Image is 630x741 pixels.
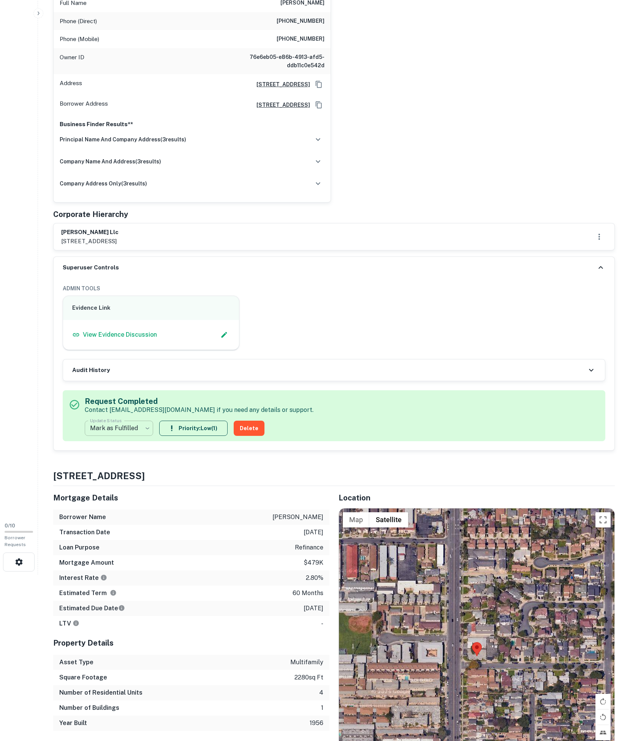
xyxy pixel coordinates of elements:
button: Toggle fullscreen view [595,512,611,527]
h6: Superuser Controls [63,263,119,272]
h6: company address only ( 3 results) [60,179,147,188]
p: [STREET_ADDRESS] [61,237,119,246]
svg: Estimate is based on a standard schedule for this type of loan. [118,605,125,611]
h6: Audit History [72,366,110,375]
button: Show satellite imagery [369,512,408,527]
p: $479k [304,558,323,567]
h4: [STREET_ADDRESS] [53,469,615,483]
h6: Evidence Link [72,304,230,312]
h6: Interest Rate [59,573,107,583]
h6: Estimated Term [59,589,117,598]
h6: [PHONE_NUMBER] [277,35,324,44]
p: Address [60,79,82,90]
p: 4 [319,688,323,697]
h5: Mortgage Details [53,492,329,503]
a: [STREET_ADDRESS] [250,101,310,109]
h6: Asset Type [59,658,93,667]
h6: Square Footage [59,673,107,682]
h6: Borrower Name [59,513,106,522]
p: [PERSON_NAME] [272,513,323,522]
p: refinance [295,543,323,552]
h6: principal name and company address ( 3 results) [60,135,186,144]
svg: Term is based on a standard schedule for this type of loan. [110,589,117,596]
button: Edit Slack Link [218,329,230,340]
p: 2.80% [306,573,323,583]
p: 1956 [310,719,323,728]
button: Delete [234,421,264,436]
h5: Property Details [53,637,329,649]
a: [STREET_ADDRESS] [250,80,310,89]
h6: Mortgage Amount [59,558,114,567]
h6: Estimated Due Date [59,604,125,613]
h6: Number of Buildings [59,703,119,712]
p: Owner ID [60,53,84,70]
h6: Number of Residential Units [59,688,142,697]
p: 1 [321,703,323,712]
p: View Evidence Discussion [83,330,157,339]
span: Borrower Requests [5,535,26,547]
p: [DATE] [304,528,323,537]
button: Copy Address [313,79,324,90]
span: 0 / 10 [5,523,15,529]
button: Show street map [343,512,369,527]
p: Phone (Direct) [60,17,97,26]
p: 60 months [293,589,323,598]
p: Phone (Mobile) [60,35,99,44]
button: Tilt map [595,725,611,740]
button: Rotate map counterclockwise [595,709,611,725]
p: Borrower Address [60,99,108,111]
div: Mark as Fulfilled [85,418,153,439]
a: View Evidence Discussion [72,330,157,339]
h6: [PHONE_NUMBER] [277,17,324,26]
h5: Corporate Hierarchy [53,209,128,220]
label: Update Status [90,417,122,424]
p: multifamily [290,658,323,667]
h6: Transaction Date [59,528,110,537]
h6: Loan Purpose [59,543,100,552]
p: Contact [EMAIL_ADDRESS][DOMAIN_NAME] if you need any details or support. [85,405,313,415]
p: [DATE] [304,604,323,613]
button: Priority:Low(1) [159,421,228,436]
svg: The interest rates displayed on the website are for informational purposes only and may be report... [100,574,107,581]
p: Business Finder Results** [60,120,324,129]
iframe: Chat Widget [592,680,630,717]
h6: LTV [59,619,79,628]
button: Copy Address [313,99,324,111]
h6: company name and address ( 3 results) [60,157,161,166]
p: - [321,619,323,628]
h6: Year Built [59,719,87,728]
h5: Location [339,492,615,503]
svg: LTVs displayed on the website are for informational purposes only and may be reported incorrectly... [73,620,79,627]
h6: [PERSON_NAME] llc [61,228,119,237]
h5: Request Completed [85,396,313,407]
h6: 76e6eb05-e86b-4913-afd5-ddb11c0e542d [233,53,324,70]
h6: ADMIN TOOLS [63,284,605,293]
p: 2280 sq ft [294,673,323,682]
